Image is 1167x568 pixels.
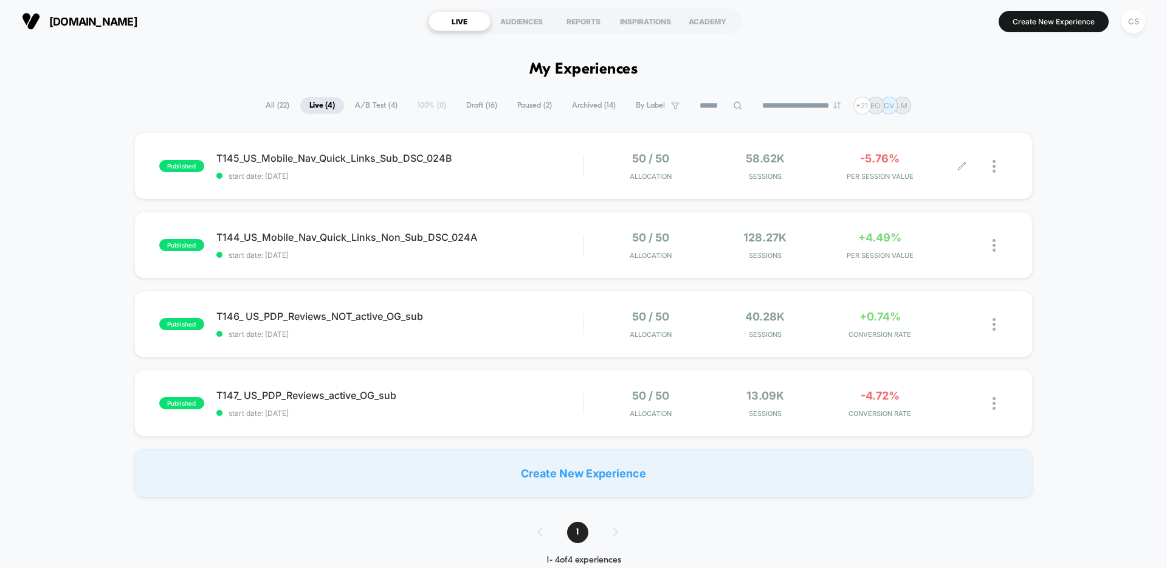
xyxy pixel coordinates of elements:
[746,152,785,165] span: 58.62k
[636,101,665,110] span: By Label
[300,97,344,114] span: Live ( 4 )
[159,239,204,251] span: published
[525,555,642,566] div: 1 - 4 of 4 experiences
[346,97,407,114] span: A/B Test ( 4 )
[614,12,676,31] div: INSPIRATIONS
[825,330,934,339] span: CONVERSION RATE
[216,409,583,418] span: start date: [DATE]
[884,101,894,110] p: CV
[1121,10,1145,33] div: CS
[529,61,638,78] h1: My Experiences
[1118,9,1149,34] button: CS
[711,409,820,418] span: Sessions
[216,389,583,401] span: T147_ US_PDP_Reviews_active_OG_sub
[861,389,900,402] span: -4.72%
[632,389,669,402] span: 50 / 50
[216,251,583,260] span: start date: [DATE]
[632,310,669,323] span: 50 / 50
[825,409,934,418] span: CONVERSION RATE
[993,318,996,331] img: close
[632,231,669,244] span: 50 / 50
[711,251,820,260] span: Sessions
[825,251,934,260] span: PER SESSION VALUE
[134,449,1033,497] div: Create New Experience
[159,160,204,172] span: published
[630,172,672,181] span: Allocation
[993,397,996,410] img: close
[216,310,583,322] span: T146_ US_PDP_Reviews_NOT_active_OG_sub
[859,310,901,323] span: +0.74%
[18,12,141,31] button: [DOMAIN_NAME]
[743,231,787,244] span: 128.27k
[630,409,672,418] span: Allocation
[632,152,669,165] span: 50 / 50
[216,231,583,243] span: T144_US_Mobile_Nav_Quick_Links_Non_Sub_DSC_024A
[553,12,614,31] div: REPORTS
[429,12,491,31] div: LIVE
[860,152,900,165] span: -5.76%
[630,251,672,260] span: Allocation
[993,160,996,173] img: close
[567,522,588,543] span: 1
[159,318,204,330] span: published
[256,97,298,114] span: All ( 22 )
[49,15,137,28] span: [DOMAIN_NAME]
[216,171,583,181] span: start date: [DATE]
[870,101,880,110] p: EO
[711,172,820,181] span: Sessions
[630,330,672,339] span: Allocation
[833,102,841,109] img: end
[999,11,1109,32] button: Create New Experience
[457,97,506,114] span: Draft ( 16 )
[825,172,934,181] span: PER SESSION VALUE
[746,389,784,402] span: 13.09k
[22,12,40,30] img: Visually logo
[216,330,583,339] span: start date: [DATE]
[853,97,871,114] div: + 21
[745,310,785,323] span: 40.28k
[897,101,907,110] p: LM
[993,239,996,252] img: close
[711,330,820,339] span: Sessions
[508,97,561,114] span: Paused ( 2 )
[491,12,553,31] div: AUDIENCES
[858,231,901,244] span: +4.49%
[216,152,583,164] span: T145_US_Mobile_Nav_Quick_Links_Sub_DSC_024B
[159,397,204,409] span: published
[563,97,625,114] span: Archived ( 14 )
[676,12,738,31] div: ACADEMY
